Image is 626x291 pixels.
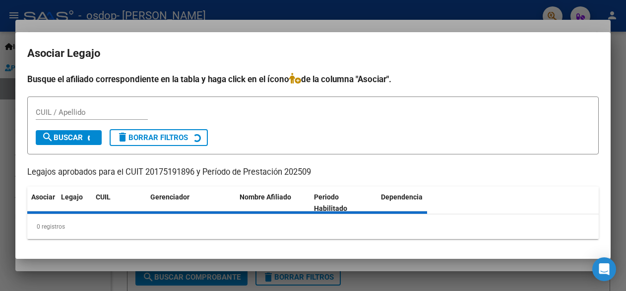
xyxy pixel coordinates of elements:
[592,257,616,281] div: Open Intercom Messenger
[31,193,55,201] span: Asociar
[240,193,291,201] span: Nombre Afiliado
[27,44,599,63] h2: Asociar Legajo
[27,73,599,86] h4: Busque el afiliado correspondiente en la tabla y haga click en el ícono de la columna "Asociar".
[61,193,83,201] span: Legajo
[146,187,236,219] datatable-header-cell: Gerenciador
[314,193,347,212] span: Periodo Habilitado
[42,133,83,142] span: Buscar
[117,131,128,143] mat-icon: delete
[36,130,102,145] button: Buscar
[310,187,377,219] datatable-header-cell: Periodo Habilitado
[236,187,310,219] datatable-header-cell: Nombre Afiliado
[110,129,208,146] button: Borrar Filtros
[42,131,54,143] mat-icon: search
[377,187,451,219] datatable-header-cell: Dependencia
[57,187,92,219] datatable-header-cell: Legajo
[27,166,599,179] p: Legajos aprobados para el CUIT 20175191896 y Período de Prestación 202509
[96,193,111,201] span: CUIL
[381,193,423,201] span: Dependencia
[27,187,57,219] datatable-header-cell: Asociar
[27,214,599,239] div: 0 registros
[150,193,189,201] span: Gerenciador
[117,133,188,142] span: Borrar Filtros
[92,187,146,219] datatable-header-cell: CUIL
